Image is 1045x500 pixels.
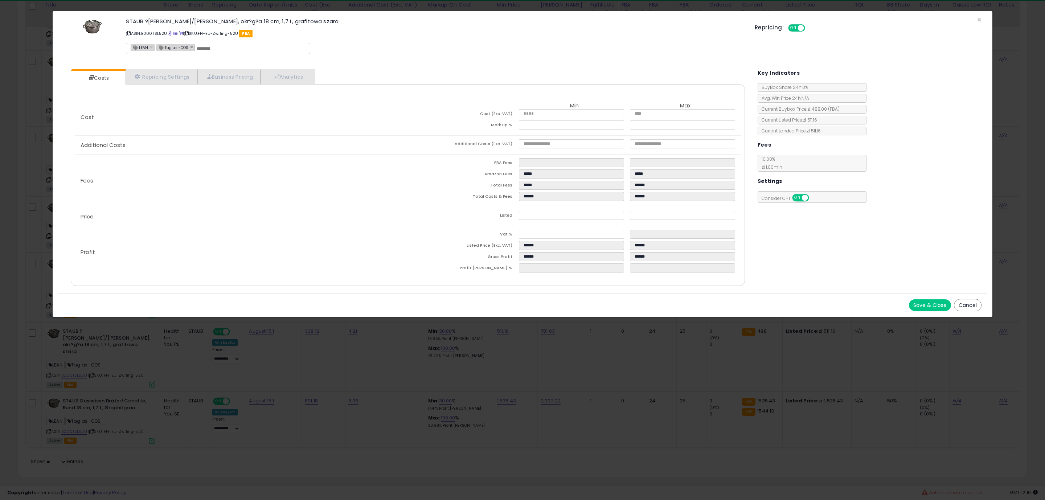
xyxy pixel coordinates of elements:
p: Additional Costs [75,142,408,148]
td: Gross Profit [408,252,519,263]
img: 41-ozIfGdJL._SL60_.jpg [81,19,103,35]
a: All offer listings [173,30,177,36]
th: Min [519,103,630,109]
td: Listed [408,211,519,222]
a: BuyBox page [168,30,172,36]
span: LEAN [131,44,148,50]
span: zł 488.00 [807,106,840,112]
span: FBA [239,30,253,37]
p: Profit [75,249,408,255]
td: Total Costs & Fees [408,192,519,203]
button: Save & Close [909,299,951,311]
span: OFF [808,195,819,201]
td: Vat % [408,230,519,241]
td: Listed Price (Exc. VAT) [408,241,519,252]
a: × [190,44,194,50]
a: Repricing Settings [126,69,197,84]
td: Cost (Exc. VAT) [408,109,519,120]
td: Mark up % [408,120,519,132]
span: Current Listed Price: zł 511.16 [758,117,817,123]
h3: STAUB ?[PERSON_NAME]/[PERSON_NAME], okr?g?a 18 cm, 1,7 L, grafitowa szara [126,19,744,24]
a: Costs [71,71,125,85]
td: Additional Costs (Exc. VAT) [408,139,519,151]
span: Current Landed Price: zł 511.16 [758,128,821,134]
button: Cancel [954,299,982,311]
span: BuyBox Share 24h: 0% [758,84,808,90]
span: Tag as -OOS [157,44,188,50]
span: ON [793,195,802,201]
span: ON [789,25,798,31]
span: Consider CPT: [758,195,819,201]
a: Your listing only [179,30,183,36]
td: Amazon Fees [408,169,519,181]
p: Cost [75,114,408,120]
h5: Repricing: [755,25,784,30]
h5: Settings [758,177,782,186]
p: Price [75,214,408,220]
th: Max [630,103,741,109]
span: ( FBA ) [828,106,840,112]
a: × [150,44,154,50]
td: Total Fees [408,181,519,192]
span: 10.00 % [758,156,782,170]
a: Analytics [261,69,314,84]
td: FBA Fees [408,158,519,169]
p: Fees [75,178,408,184]
span: OFF [804,25,816,31]
p: ASIN: B000TSL52U | SKU: FH-EU-Zwiling-52U [126,28,744,39]
span: Current Buybox Price: [758,106,840,112]
span: Avg. Win Price 24h: N/A [758,95,809,101]
h5: Fees [758,140,771,149]
a: Business Pricing [197,69,261,84]
td: Profit [PERSON_NAME] % [408,263,519,275]
h5: Key Indicators [758,69,800,78]
span: × [977,15,982,25]
span: zł 1.00 min [758,164,782,170]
